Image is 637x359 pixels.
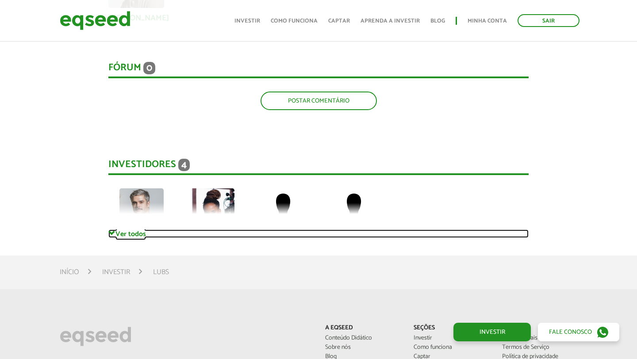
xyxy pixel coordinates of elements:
[261,92,377,110] a: Postar comentário
[325,325,400,332] p: A EqSeed
[332,188,376,233] img: default-user.png
[453,323,531,341] a: Investir
[108,229,529,238] a: Ver todos
[153,266,169,278] li: Lubs
[518,14,579,27] a: Sair
[234,18,260,24] a: Investir
[414,344,489,351] a: Como funciona
[414,335,489,341] a: Investir
[143,62,155,74] span: 0
[430,18,445,24] a: Blog
[414,325,489,332] p: Seções
[502,344,577,351] a: Termos de Serviço
[119,188,164,233] img: picture-123564-1758224931.png
[60,269,79,276] a: Início
[468,18,507,24] a: Minha conta
[361,18,420,24] a: Aprenda a investir
[190,188,234,233] img: picture-90970-1668946421.jpg
[178,159,190,171] span: 4
[325,344,400,351] a: Sobre nós
[538,323,619,341] a: Fale conosco
[271,18,318,24] a: Como funciona
[325,335,400,341] a: Conteúdo Didático
[60,9,130,32] img: EqSeed
[328,18,350,24] a: Captar
[108,62,529,78] div: Fórum
[60,325,131,348] img: EqSeed Logo
[102,269,130,276] a: Investir
[261,188,305,233] img: default-user.png
[108,159,529,175] div: Investidores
